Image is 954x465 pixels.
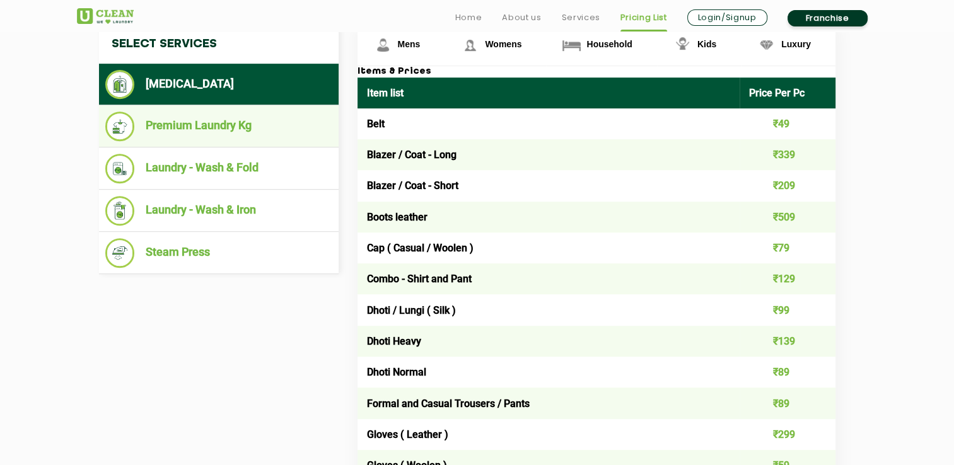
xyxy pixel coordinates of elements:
td: Cap ( Casual / Woolen ) [358,233,740,263]
img: Dry Cleaning [105,70,135,99]
td: ₹89 [740,357,835,387]
th: Item list [358,77,740,108]
h4: Select Services [99,25,339,64]
li: Laundry - Wash & Fold [105,154,332,183]
td: Dhoti / Lungi ( Silk ) [358,294,740,325]
h3: Items & Prices [358,66,835,77]
span: Mens [398,39,421,49]
a: Login/Signup [687,9,767,26]
td: ₹299 [740,419,835,450]
td: ₹139 [740,326,835,357]
a: Franchise [788,10,868,26]
li: Steam Press [105,238,332,268]
img: Steam Press [105,238,135,268]
td: Combo - Shirt and Pant [358,263,740,294]
span: Household [586,39,632,49]
img: Household [561,34,583,56]
th: Price Per Pc [740,77,835,108]
li: Laundry - Wash & Iron [105,196,332,226]
td: ₹509 [740,202,835,233]
span: Luxury [781,39,811,49]
img: Premium Laundry Kg [105,112,135,141]
a: Pricing List [620,10,667,25]
img: Womens [459,34,481,56]
td: Gloves ( Leather ) [358,419,740,450]
img: Luxury [755,34,777,56]
td: Blazer / Coat - Short [358,170,740,201]
td: Dhoti Normal [358,357,740,387]
img: Laundry - Wash & Fold [105,154,135,183]
img: Laundry - Wash & Iron [105,196,135,226]
li: [MEDICAL_DATA] [105,70,332,99]
td: ₹99 [740,294,835,325]
td: Blazer / Coat - Long [358,139,740,170]
span: Womens [485,39,521,49]
td: ₹79 [740,233,835,263]
img: UClean Laundry and Dry Cleaning [77,8,134,24]
td: ₹339 [740,139,835,170]
td: ₹89 [740,387,835,418]
li: Premium Laundry Kg [105,112,332,141]
a: Home [455,10,482,25]
td: ₹49 [740,108,835,139]
a: Services [561,10,600,25]
td: ₹209 [740,170,835,201]
span: Kids [697,39,716,49]
td: Belt [358,108,740,139]
td: Dhoti Heavy [358,326,740,357]
td: Boots leather [358,202,740,233]
td: ₹129 [740,263,835,294]
img: Kids [672,34,694,56]
img: Mens [372,34,394,56]
a: About us [502,10,541,25]
td: Formal and Casual Trousers / Pants [358,387,740,418]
